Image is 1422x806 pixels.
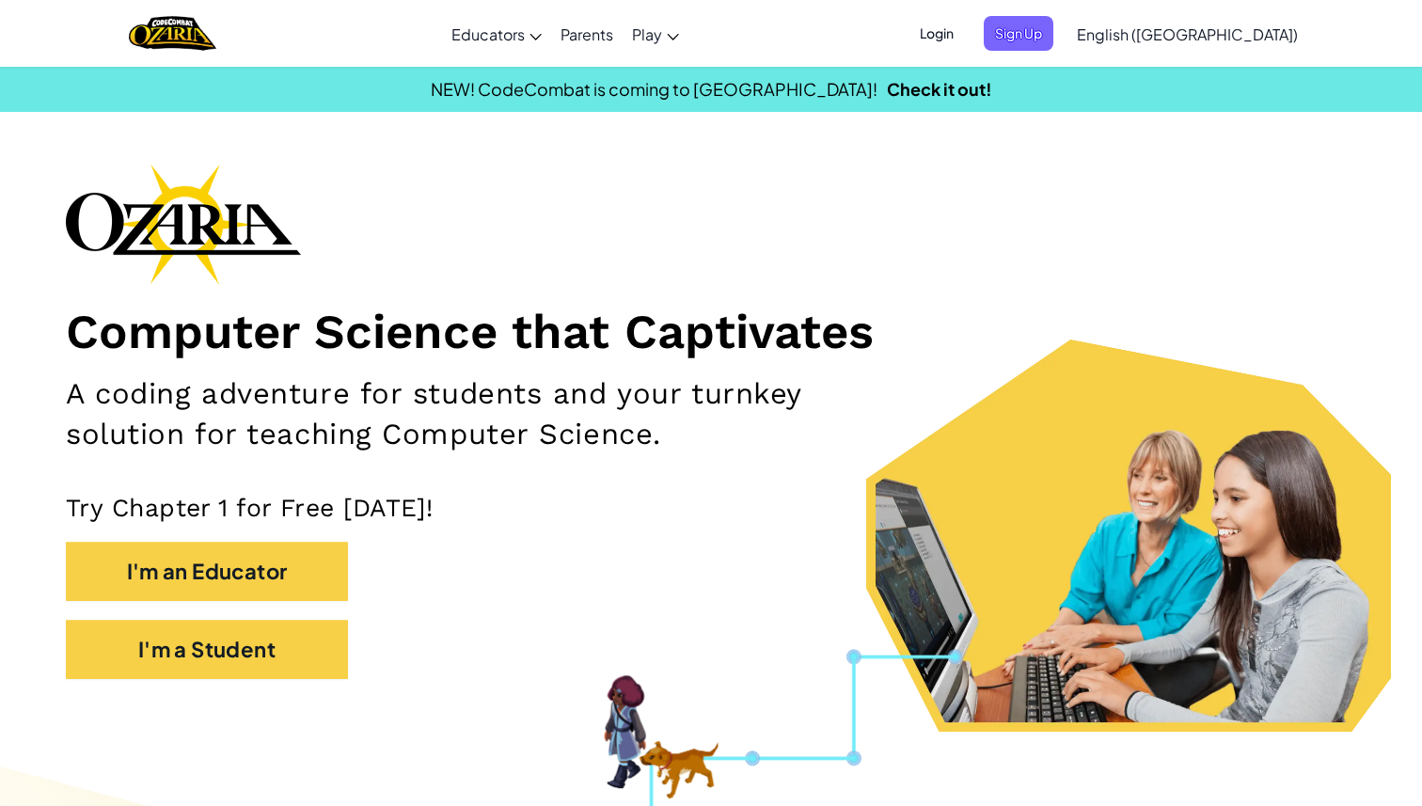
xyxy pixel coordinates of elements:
a: English ([GEOGRAPHIC_DATA]) [1067,8,1307,59]
a: Play [623,8,688,59]
img: Ozaria branding logo [66,164,301,284]
a: Ozaria by CodeCombat logo [129,14,216,53]
img: Home [129,14,216,53]
span: Play [632,24,662,44]
button: I'm a Student [66,620,348,679]
span: NEW! CodeCombat is coming to [GEOGRAPHIC_DATA]! [431,78,877,100]
h1: Computer Science that Captivates [66,303,1356,361]
a: Check it out! [887,78,992,100]
span: Educators [451,24,525,44]
button: Login [908,16,965,51]
a: Parents [551,8,623,59]
a: Educators [442,8,551,59]
button: Sign Up [984,16,1053,51]
h2: A coding adventure for students and your turnkey solution for teaching Computer Science. [66,374,930,453]
span: English ([GEOGRAPHIC_DATA]) [1077,24,1298,44]
button: I'm an Educator [66,542,348,601]
p: Try Chapter 1 for Free [DATE]! [66,492,1356,523]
